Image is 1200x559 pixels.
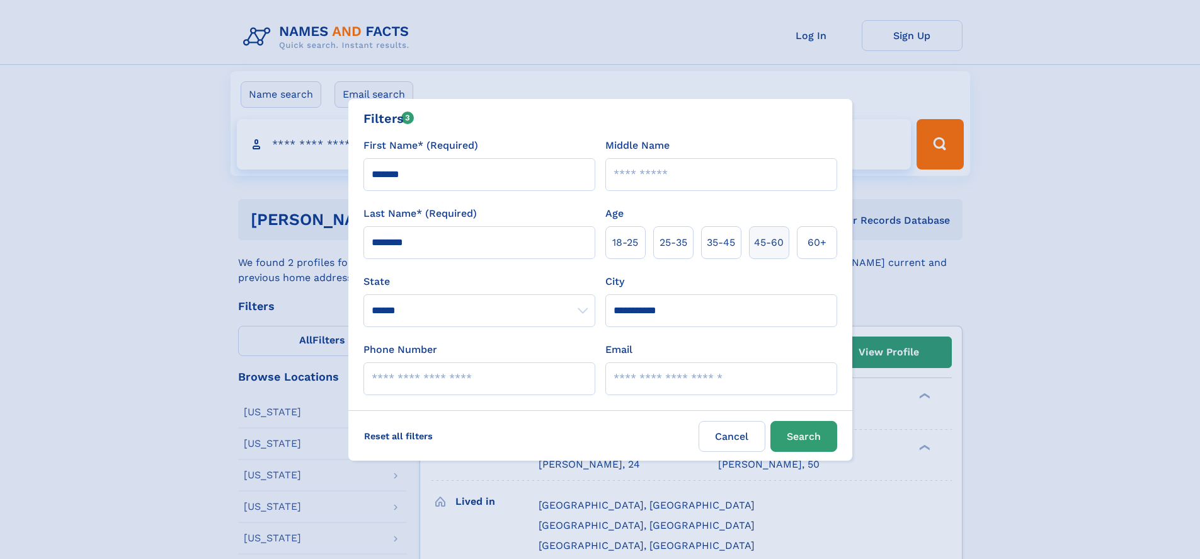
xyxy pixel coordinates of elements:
label: Middle Name [605,138,670,153]
div: Filters [363,109,414,128]
label: Last Name* (Required) [363,206,477,221]
span: 35‑45 [707,235,735,250]
span: 18‑25 [612,235,638,250]
label: First Name* (Required) [363,138,478,153]
span: 25‑35 [660,235,687,250]
label: Reset all filters [356,421,441,451]
label: Cancel [699,421,765,452]
label: State [363,274,595,289]
span: 45‑60 [754,235,784,250]
label: City [605,274,624,289]
button: Search [770,421,837,452]
label: Email [605,342,632,357]
label: Phone Number [363,342,437,357]
label: Age [605,206,624,221]
span: 60+ [808,235,826,250]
